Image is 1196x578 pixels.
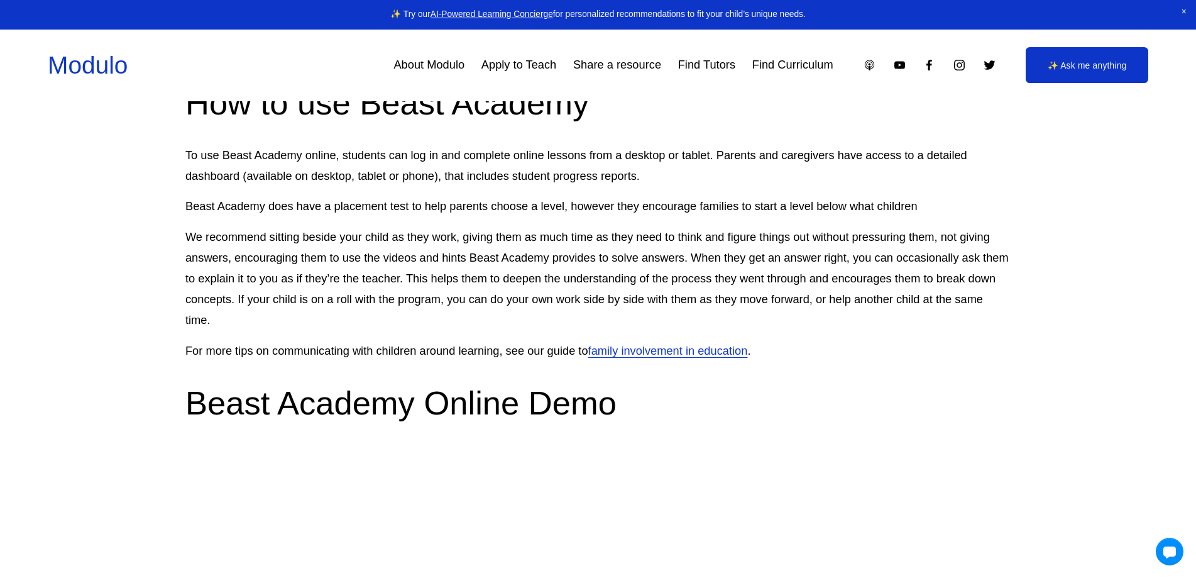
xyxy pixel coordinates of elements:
a: About Modulo [393,53,464,77]
a: Instagram [953,58,966,72]
a: Find Curriculum [752,53,833,77]
a: family involvement in education [588,344,748,357]
a: YouTube [893,58,906,72]
p: We recommend sitting beside your child as they work, giving them as much time as they need to thi... [185,227,1011,331]
h2: Beast Academy Online Demo [185,382,1011,425]
p: Beast Academy does have a placement test to help parents choose a level, however they encourage f... [185,196,1011,217]
h2: How to use Beast Academy [185,82,1011,125]
a: Facebook [923,58,936,72]
a: Apply to Teach [481,53,556,77]
p: To use Beast Academy online, students can log in and complete online lessons from a desktop or ta... [185,145,1011,187]
a: AI-Powered Learning Concierge [431,9,553,19]
a: Twitter [983,58,996,72]
p: For more tips on communicating with children around learning, see our guide to . [185,341,1011,362]
a: Apple Podcasts [863,58,876,72]
a: Share a resource [573,53,661,77]
a: Modulo [48,52,128,79]
a: Find Tutors [678,53,735,77]
a: ✨ Ask me anything [1026,47,1148,83]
